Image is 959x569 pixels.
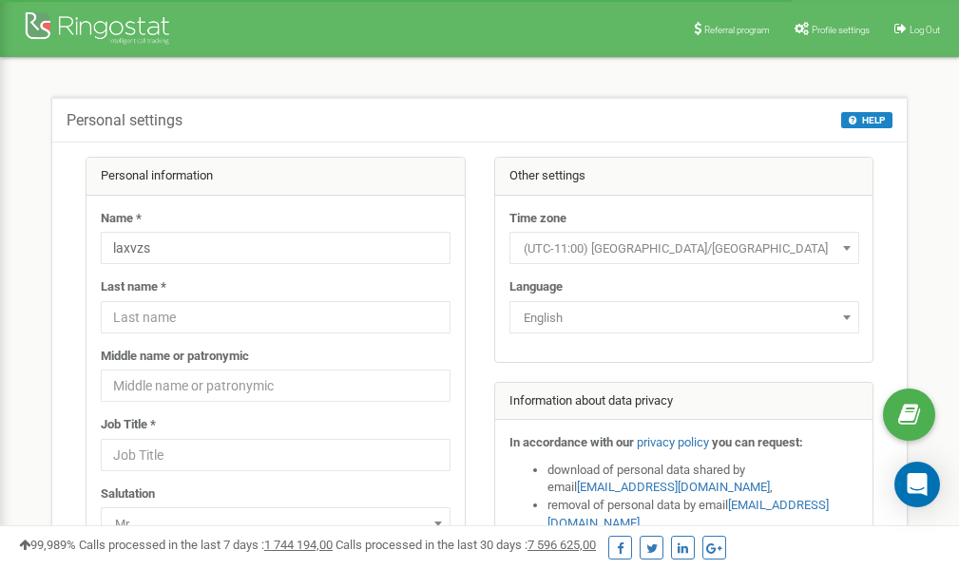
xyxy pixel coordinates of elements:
li: removal of personal data by email , [547,497,859,532]
a: privacy policy [637,435,709,449]
label: Time zone [509,210,566,228]
label: Language [509,278,563,296]
span: Mr. [101,507,451,540]
label: Middle name or patronymic [101,348,249,366]
label: Last name * [101,278,166,296]
span: Profile settings [812,25,870,35]
div: Other settings [495,158,873,196]
span: Log Out [910,25,940,35]
span: (UTC-11:00) Pacific/Midway [509,232,859,264]
div: Personal information [86,158,465,196]
u: 1 744 194,00 [264,538,333,552]
button: HELP [841,112,892,128]
span: Mr. [107,511,444,538]
h5: Personal settings [67,112,182,129]
span: Referral program [704,25,770,35]
span: English [509,301,859,333]
span: Calls processed in the last 30 days : [336,538,596,552]
input: Middle name or patronymic [101,370,451,402]
div: Information about data privacy [495,383,873,421]
strong: you can request: [712,435,803,449]
label: Job Title * [101,416,156,434]
strong: In accordance with our [509,435,634,449]
input: Job Title [101,439,451,471]
span: 99,989% [19,538,76,552]
li: download of personal data shared by email , [547,462,859,497]
label: Salutation [101,485,155,503]
div: Open Intercom Messenger [894,462,940,507]
span: (UTC-11:00) Pacific/Midway [516,236,853,262]
input: Name [101,232,451,264]
span: Calls processed in the last 7 days : [79,538,333,552]
label: Name * [101,210,142,228]
span: English [516,305,853,332]
input: Last name [101,301,451,333]
a: [EMAIL_ADDRESS][DOMAIN_NAME] [577,480,770,494]
u: 7 596 625,00 [527,538,596,552]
